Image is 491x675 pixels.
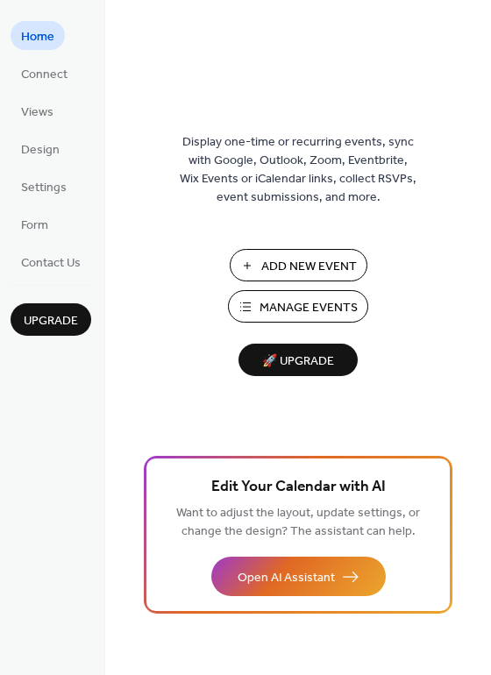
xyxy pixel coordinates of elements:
[211,475,386,500] span: Edit Your Calendar with AI
[180,133,416,207] span: Display one-time or recurring events, sync with Google, Outlook, Zoom, Eventbrite, Wix Events or ...
[21,179,67,197] span: Settings
[176,501,420,544] span: Want to adjust the layout, update settings, or change the design? The assistant can help.
[238,344,358,376] button: 🚀 Upgrade
[21,254,81,273] span: Contact Us
[11,172,77,201] a: Settings
[261,258,357,276] span: Add New Event
[11,59,78,88] a: Connect
[11,96,64,125] a: Views
[21,217,48,235] span: Form
[21,141,60,160] span: Design
[24,312,78,330] span: Upgrade
[11,210,59,238] a: Form
[230,249,367,281] button: Add New Event
[11,134,70,163] a: Design
[21,103,53,122] span: Views
[21,28,54,46] span: Home
[211,557,386,596] button: Open AI Assistant
[11,303,91,336] button: Upgrade
[238,569,335,587] span: Open AI Assistant
[21,66,68,84] span: Connect
[11,21,65,50] a: Home
[11,247,91,276] a: Contact Us
[249,350,347,373] span: 🚀 Upgrade
[228,290,368,323] button: Manage Events
[260,299,358,317] span: Manage Events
